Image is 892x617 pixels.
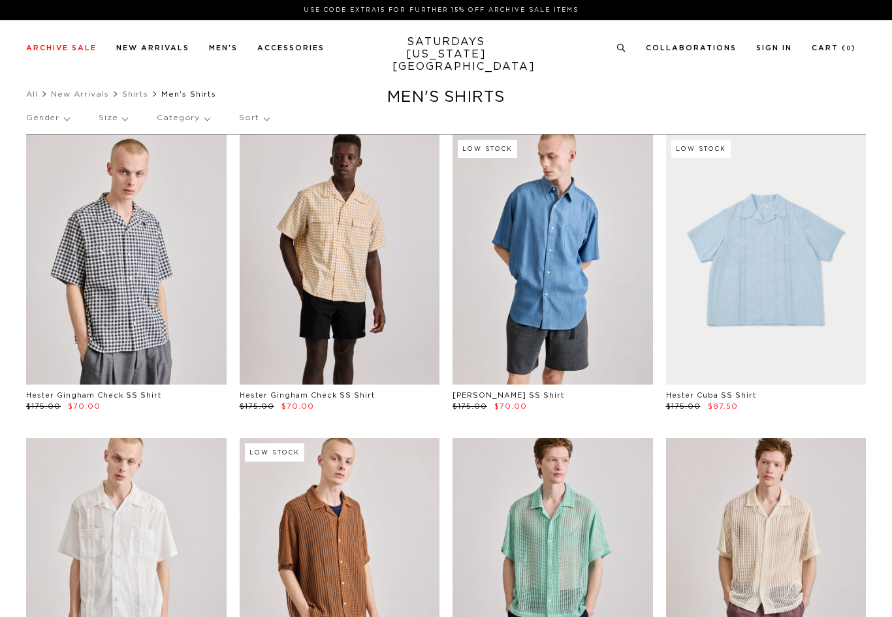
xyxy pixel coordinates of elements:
[756,44,792,52] a: Sign In
[99,103,127,133] p: Size
[812,44,856,52] a: Cart (0)
[26,103,69,133] p: Gender
[209,44,238,52] a: Men's
[846,46,852,52] small: 0
[157,103,210,133] p: Category
[51,90,109,98] a: New Arrivals
[453,403,487,410] span: $175.00
[26,44,97,52] a: Archive Sale
[494,403,527,410] span: $70.00
[116,44,189,52] a: New Arrivals
[666,392,756,399] a: Hester Cuba SS Shirt
[458,140,517,158] div: Low Stock
[453,392,564,399] a: [PERSON_NAME] SS Shirt
[245,443,304,462] div: Low Stock
[666,403,701,410] span: $175.00
[240,403,274,410] span: $175.00
[26,392,161,399] a: Hester Gingham Check SS Shirt
[708,403,738,410] span: $87.50
[26,403,61,410] span: $175.00
[26,90,38,98] a: All
[122,90,148,98] a: Shirts
[239,103,268,133] p: Sort
[161,90,216,98] span: Men's Shirts
[31,5,851,15] p: Use Code EXTRA15 for Further 15% Off Archive Sale Items
[392,36,500,73] a: SATURDAYS[US_STATE][GEOGRAPHIC_DATA]
[671,140,731,158] div: Low Stock
[281,403,314,410] span: $70.00
[68,403,101,410] span: $70.00
[257,44,325,52] a: Accessories
[240,392,375,399] a: Hester Gingham Check SS Shirt
[646,44,737,52] a: Collaborations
